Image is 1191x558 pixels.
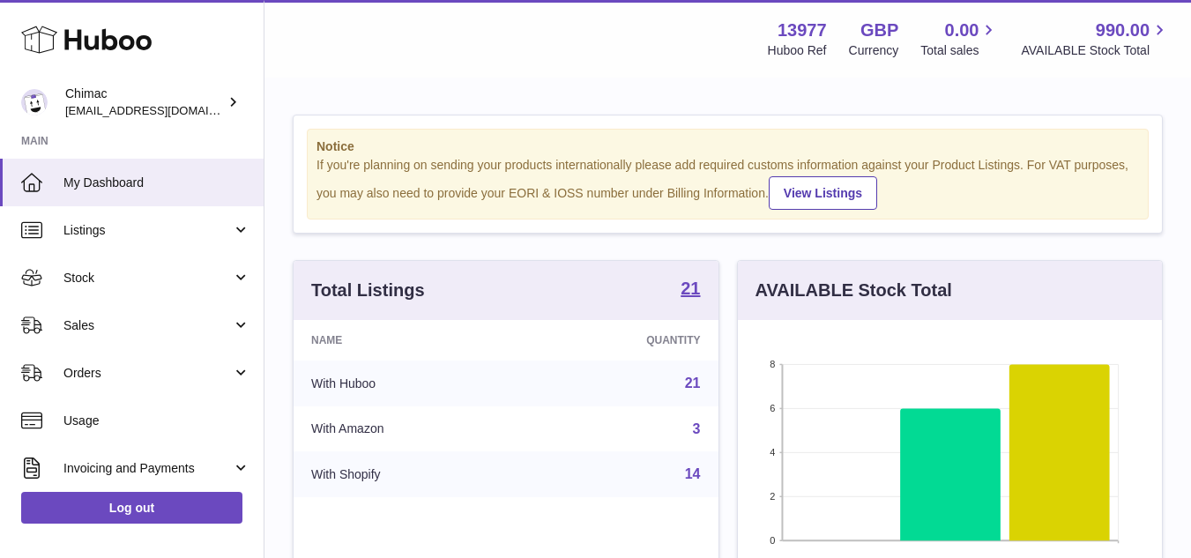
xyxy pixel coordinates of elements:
[63,222,232,239] span: Listings
[65,86,224,119] div: Chimac
[920,19,999,59] a: 0.00 Total sales
[311,279,425,302] h3: Total Listings
[769,176,877,210] a: View Listings
[294,361,525,406] td: With Huboo
[1021,42,1170,59] span: AVAILABLE Stock Total
[693,421,701,436] a: 3
[945,19,979,42] span: 0.00
[316,157,1139,210] div: If you're planning on sending your products internationally please add required customs informati...
[681,279,700,301] a: 21
[778,19,827,42] strong: 13977
[768,42,827,59] div: Huboo Ref
[860,19,898,42] strong: GBP
[294,406,525,452] td: With Amazon
[849,42,899,59] div: Currency
[770,403,775,413] text: 6
[294,320,525,361] th: Name
[65,103,259,117] span: [EMAIL_ADDRESS][DOMAIN_NAME]
[21,492,242,524] a: Log out
[63,460,232,477] span: Invoicing and Payments
[1096,19,1150,42] span: 990.00
[63,175,250,191] span: My Dashboard
[920,42,999,59] span: Total sales
[685,466,701,481] a: 14
[63,413,250,429] span: Usage
[770,359,775,369] text: 8
[685,376,701,391] a: 21
[770,535,775,546] text: 0
[1021,19,1170,59] a: 990.00 AVAILABLE Stock Total
[756,279,952,302] h3: AVAILABLE Stock Total
[770,447,775,458] text: 4
[525,320,718,361] th: Quantity
[316,138,1139,155] strong: Notice
[770,491,775,502] text: 2
[294,451,525,497] td: With Shopify
[63,317,232,334] span: Sales
[21,89,48,115] img: chimacsauces@chimac.ie
[681,279,700,297] strong: 21
[63,270,232,286] span: Stock
[63,365,232,382] span: Orders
